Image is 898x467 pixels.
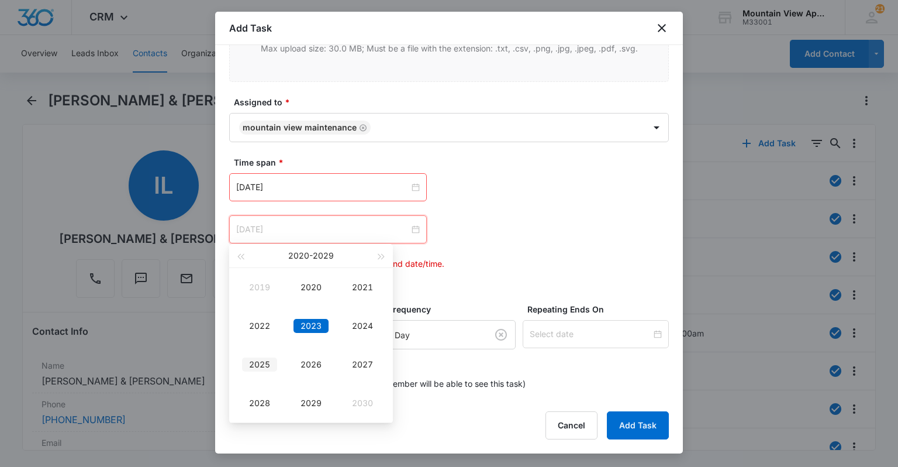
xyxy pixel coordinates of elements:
[345,280,380,294] div: 2021
[234,307,285,345] td: 2022
[345,358,380,372] div: 2027
[337,384,388,423] td: 2030
[229,21,272,35] h1: Add Task
[234,156,673,169] label: Time span
[285,345,337,384] td: 2026
[337,345,388,384] td: 2027
[242,319,277,333] div: 2022
[655,21,669,35] button: close
[236,181,409,194] input: Aug 12, 2025
[234,268,285,307] td: 2019
[527,303,673,315] label: Repeating Ends On
[545,411,597,439] button: Cancel
[242,396,277,410] div: 2028
[530,328,651,341] input: Select date
[337,307,388,345] td: 2024
[285,268,337,307] td: 2020
[388,303,520,315] label: Frequency
[234,345,285,384] td: 2025
[345,396,380,410] div: 2030
[243,123,357,132] div: Mountain View Maintenance
[345,319,380,333] div: 2024
[285,307,337,345] td: 2023
[234,257,669,270] p: Ensure starting date/time occurs before end date/time.
[492,325,510,344] button: Clear
[236,223,409,236] input: May 16, 2023
[285,384,337,423] td: 2029
[293,396,329,410] div: 2029
[242,358,277,372] div: 2025
[607,411,669,439] button: Add Task
[357,123,367,132] div: Remove Mountain View Maintenance
[288,244,334,267] button: 2020-2029
[242,280,277,294] div: 2019
[293,358,329,372] div: 2026
[293,280,329,294] div: 2020
[293,319,329,333] div: 2023
[234,384,285,423] td: 2028
[337,268,388,307] td: 2021
[234,96,673,108] label: Assigned to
